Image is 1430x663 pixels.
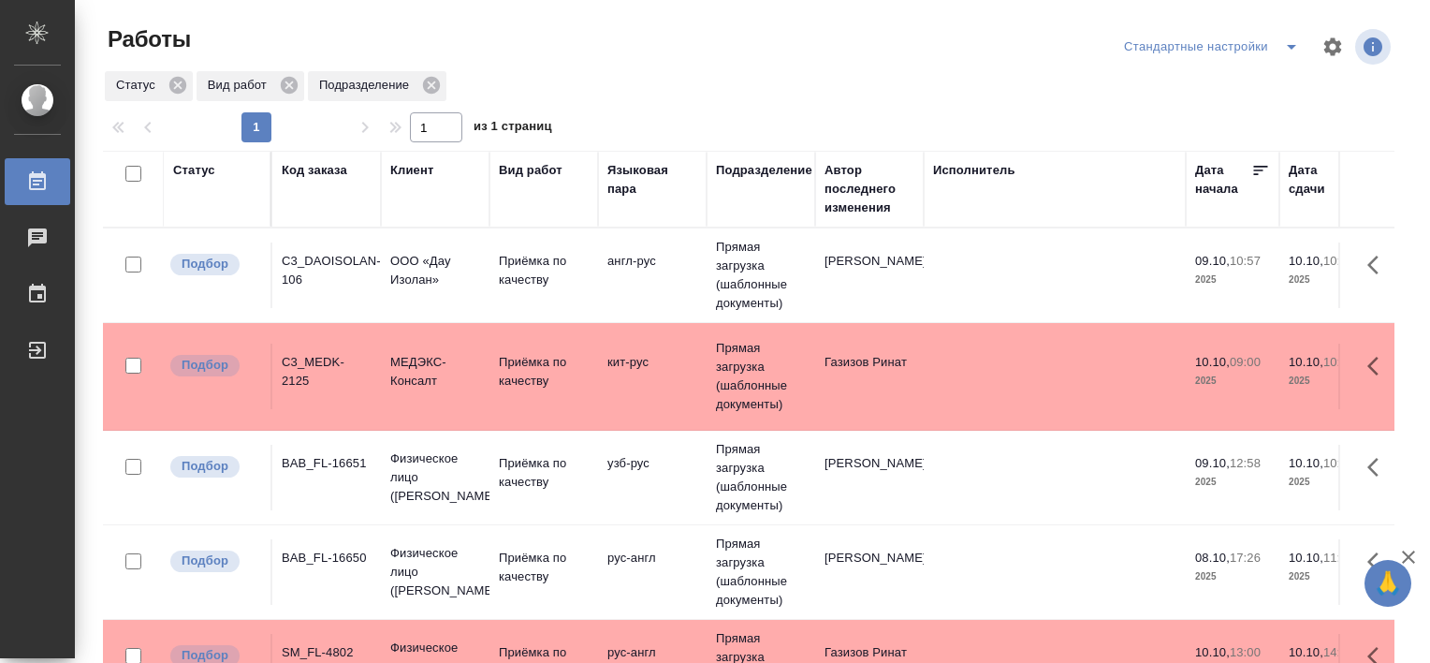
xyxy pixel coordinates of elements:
td: [PERSON_NAME] [815,445,924,510]
div: Исполнитель [933,161,1015,180]
div: Дата начала [1195,161,1251,199]
p: 10:57 [1230,254,1261,268]
div: Языковая пара [607,161,697,199]
div: Можно подбирать исполнителей [168,252,261,277]
td: [PERSON_NAME] [815,243,924,308]
p: 10.10, [1195,355,1230,369]
p: Статус [116,76,162,95]
button: Здесь прячутся важные кнопки [1356,445,1401,490]
p: 17:26 [1230,551,1261,565]
p: 10.10, [1289,551,1323,565]
td: Прямая загрузка (шаблонные документы) [707,431,815,524]
div: Клиент [390,161,433,180]
td: рус-англ [598,539,707,605]
td: англ-рус [598,243,707,308]
td: Прямая загрузка (шаблонные документы) [707,525,815,619]
p: 08.10, [1195,551,1230,565]
p: Приёмка по качеству [499,353,589,390]
p: 10.10, [1289,254,1323,268]
p: 10.10, [1195,645,1230,659]
p: 13:00 [1230,645,1261,659]
p: 12:58 [1230,456,1261,470]
button: Здесь прячутся важные кнопки [1356,243,1401,287]
div: Подразделение [716,161,812,180]
p: 2025 [1195,567,1270,586]
div: Подразделение [308,71,446,101]
p: 2025 [1289,473,1364,492]
div: Вид работ [499,161,562,180]
td: Прямая загрузка (шаблонные документы) [707,228,815,322]
div: Статус [105,71,193,101]
p: ООО «Дау Изолан» [390,252,480,289]
p: 09.10, [1195,254,1230,268]
span: 🙏 [1372,564,1404,603]
p: 2025 [1195,271,1270,289]
p: 09.10, [1195,456,1230,470]
td: кит-рус [598,344,707,409]
p: Подбор [182,255,228,273]
p: Физическое лицо ([PERSON_NAME]) [390,544,480,600]
p: Подразделение [319,76,416,95]
div: split button [1119,32,1310,62]
span: Посмотреть информацию [1355,29,1394,65]
div: Код заказа [282,161,347,180]
td: Прямая загрузка (шаблонные документы) [707,330,815,423]
p: Приёмка по качеству [499,549,589,586]
p: 2025 [1195,473,1270,492]
p: Физическое лицо ([PERSON_NAME]) [390,449,480,506]
p: 09:00 [1230,355,1261,369]
p: 10:00 [1323,355,1354,369]
span: Работы [103,24,191,54]
p: Подбор [182,552,228,570]
div: Статус [173,161,215,180]
div: Можно подбирать исполнителей [168,549,261,574]
div: Можно подбирать исполнителей [168,353,261,378]
td: Газизов Ринат [815,344,924,409]
div: C3_MEDK-2125 [282,353,372,390]
td: [PERSON_NAME] [815,539,924,605]
p: Вид работ [208,76,273,95]
span: Настроить таблицу [1310,24,1355,69]
div: Можно подбирать исполнителей [168,454,261,479]
p: 10:00 [1323,254,1354,268]
td: узб-рус [598,445,707,510]
p: 2025 [1289,271,1364,289]
p: 10.10, [1289,456,1323,470]
p: Приёмка по качеству [499,252,589,289]
div: Дата сдачи [1289,161,1345,199]
p: Подбор [182,356,228,375]
button: Здесь прячутся важные кнопки [1356,539,1401,584]
p: Подбор [182,457,228,476]
p: МЕДЭКС-Консалт [390,353,480,390]
div: BAB_FL-16651 [282,454,372,473]
p: 2025 [1289,567,1364,586]
button: Здесь прячутся важные кнопки [1356,344,1401,389]
span: из 1 страниц [474,115,552,142]
p: 11:00 [1323,551,1354,565]
p: 2025 [1289,372,1364,390]
p: 2025 [1195,372,1270,390]
p: 10.10, [1289,645,1323,659]
p: Приёмка по качеству [499,454,589,492]
div: C3_DAOISOLAN-106 [282,252,372,289]
p: 14:00 [1323,645,1354,659]
button: 🙏 [1364,560,1411,607]
div: SM_FL-4802 [282,643,372,662]
p: 10.10, [1289,355,1323,369]
div: BAB_FL-16650 [282,549,372,567]
p: 10:00 [1323,456,1354,470]
div: Автор последнего изменения [824,161,914,217]
div: Вид работ [197,71,304,101]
